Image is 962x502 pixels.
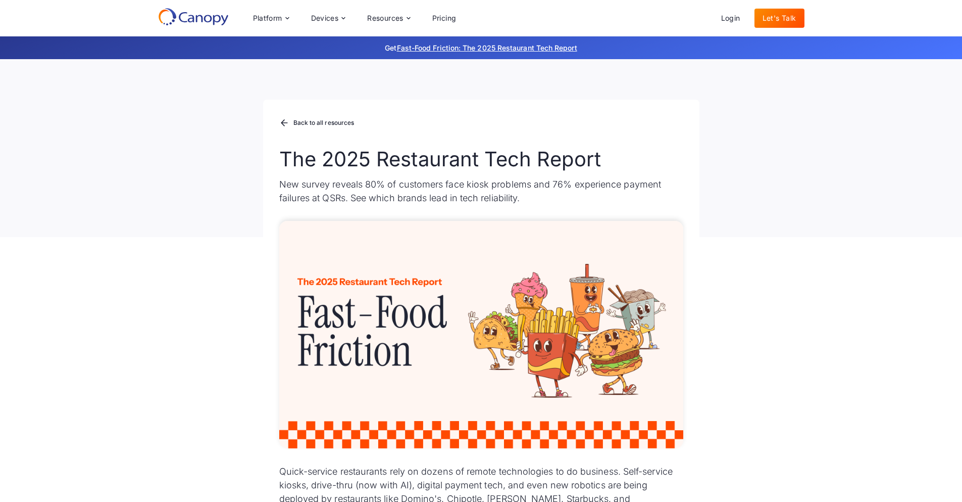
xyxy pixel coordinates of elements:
p: New survey reveals 80% of customers face kiosk problems and 76% experience payment failures at QS... [279,177,683,205]
a: Login [713,9,748,28]
div: Platform [245,8,297,28]
div: Resources [367,15,403,22]
div: Platform [253,15,282,22]
div: Resources [359,8,418,28]
a: Let's Talk [754,9,804,28]
div: Devices [311,15,339,22]
a: Back to all resources [279,117,355,130]
div: Devices [303,8,353,28]
div: Back to all resources [293,120,355,126]
h1: The 2025 Restaurant Tech Report [279,147,683,171]
p: Get [234,42,729,53]
a: Fast-Food Friction: The 2025 Restaurant Tech Report [397,43,577,52]
a: Pricing [424,9,465,28]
